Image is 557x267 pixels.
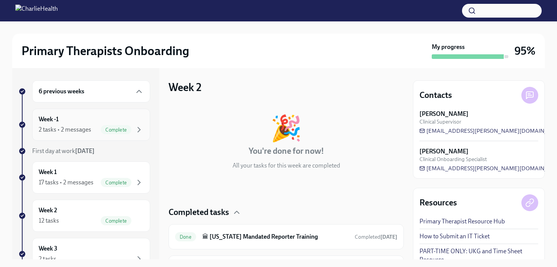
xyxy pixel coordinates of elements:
h4: Contacts [419,90,452,101]
h3: 95% [514,44,536,58]
h4: Resources [419,197,457,208]
strong: [DATE] [380,234,397,240]
h6: Week 2 [39,206,57,215]
h3: Week 2 [169,80,202,94]
h6: Week 1 [39,168,57,176]
a: Primary Therapist Resource Hub [419,217,505,226]
strong: My progress [432,43,465,51]
strong: [PERSON_NAME] [419,147,469,156]
span: Complete [101,218,131,224]
div: 12 tasks [39,217,59,225]
div: 2 tasks • 2 messages [39,125,91,134]
img: CharlieHealth [15,5,58,17]
h2: Primary Therapists Onboarding [21,43,189,59]
span: Done [175,234,196,240]
div: 🎉 [270,116,302,141]
h6: 6 previous weeks [39,87,84,96]
span: Complete [101,127,131,133]
div: 2 tasks [39,255,56,263]
a: PART-TIME ONLY: UKG and Time Sheet Resource [419,247,538,264]
div: Completed tasks [169,207,404,218]
span: Completed [355,234,397,240]
h6: 🏛 [US_STATE] Mandated Reporter Training [202,233,349,241]
a: First day at work[DATE] [18,147,150,155]
h6: Week 3 [39,244,57,253]
h4: You're done for now! [249,145,324,157]
span: Clinical Onboarding Specialist [419,156,487,163]
p: All your tasks for this week are completed [233,161,340,170]
a: Done🏛 [US_STATE] Mandated Reporter TrainingCompleted[DATE] [175,231,397,243]
a: Week 212 tasksComplete [18,200,150,232]
strong: [DATE] [75,147,95,155]
a: Week 117 tasks • 2 messagesComplete [18,161,150,194]
strong: [PERSON_NAME] [419,110,469,118]
h4: Completed tasks [169,207,229,218]
a: How to Submit an IT Ticket [419,232,490,241]
span: First day at work [32,147,95,155]
span: August 11th, 2025 16:32 [355,233,397,241]
div: 17 tasks • 2 messages [39,178,93,187]
span: Complete [101,180,131,186]
a: Week -12 tasks • 2 messagesComplete [18,109,150,141]
span: Clinical Supervisor [419,118,461,125]
h6: Week -1 [39,115,59,124]
div: 6 previous weeks [32,80,150,103]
